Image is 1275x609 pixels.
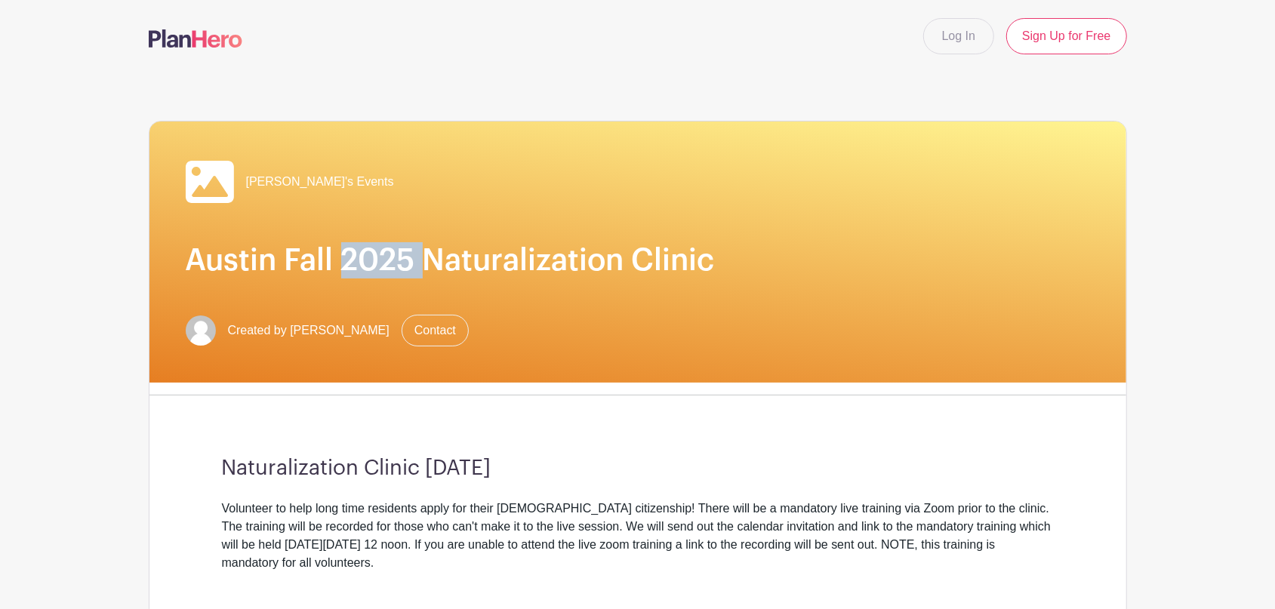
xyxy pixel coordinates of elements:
a: Contact [402,315,469,346]
a: Sign Up for Free [1006,18,1126,54]
span: Created by [PERSON_NAME] [228,321,390,340]
h1: Austin Fall 2025 Naturalization Clinic [186,242,1090,278]
div: Volunteer to help long time residents apply for their [DEMOGRAPHIC_DATA] citizenship! There will ... [222,500,1054,572]
h3: Naturalization Clinic [DATE] [222,456,1054,481]
a: Log In [923,18,994,54]
img: logo-507f7623f17ff9eddc593b1ce0a138ce2505c220e1c5a4e2b4648c50719b7d32.svg [149,29,242,48]
img: default-ce2991bfa6775e67f084385cd625a349d9dcbb7a52a09fb2fda1e96e2d18dcdb.png [186,315,216,346]
span: [PERSON_NAME]'s Events [246,173,394,191]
